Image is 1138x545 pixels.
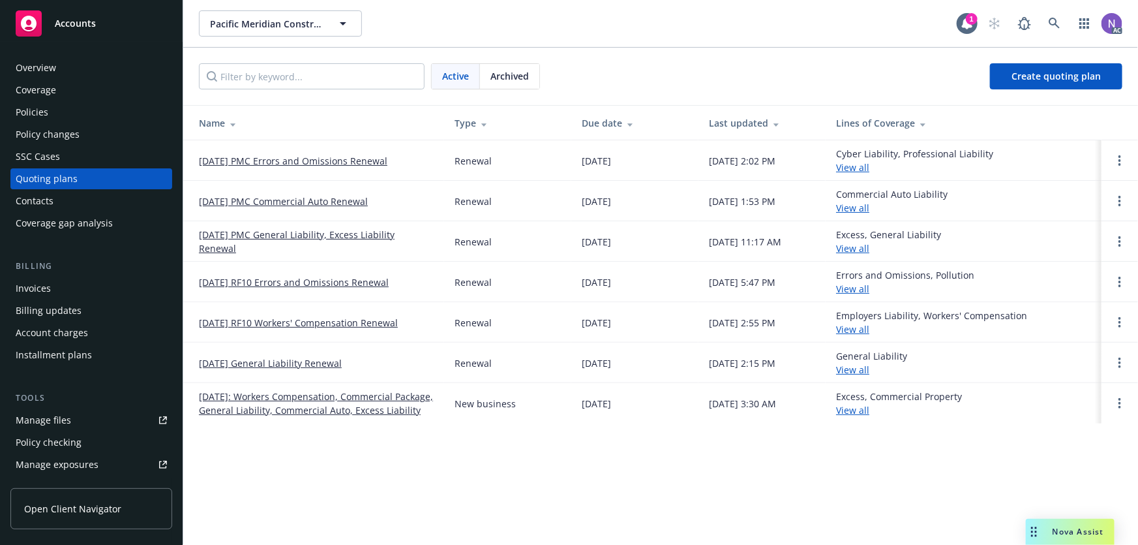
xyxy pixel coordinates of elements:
[24,502,121,516] span: Open Client Navigator
[10,191,172,211] a: Contacts
[709,195,775,208] div: [DATE] 1:53 PM
[10,322,172,343] a: Account charges
[10,454,172,475] a: Manage exposures
[16,146,60,167] div: SSC Cases
[836,364,869,376] a: View all
[10,80,172,101] a: Coverage
[10,102,172,123] a: Policies
[836,283,869,295] a: View all
[10,410,172,431] a: Manage files
[199,356,342,370] a: [DATE] General Liability Renewal
[836,309,1027,336] div: Employers Liability, Workers' Compensation
[455,235,492,249] div: Renewal
[16,57,56,78] div: Overview
[1071,10,1098,37] a: Switch app
[10,124,172,145] a: Policy changes
[1101,13,1122,34] img: photo
[966,13,978,25] div: 1
[1112,193,1128,209] a: Open options
[455,316,492,330] div: Renewal
[836,161,869,174] a: View all
[582,195,611,208] div: [DATE]
[836,323,869,335] a: View all
[10,213,172,234] a: Coverage gap analysis
[1026,519,1115,545] button: Nova Assist
[582,356,611,370] div: [DATE]
[1112,396,1128,411] a: Open options
[1053,526,1104,537] span: Nova Assist
[16,432,82,453] div: Policy checking
[455,116,561,130] div: Type
[1011,70,1101,82] span: Create quoting plan
[199,116,434,130] div: Name
[10,432,172,453] a: Policy checking
[582,316,611,330] div: [DATE]
[1112,234,1128,249] a: Open options
[836,404,869,416] a: View all
[16,102,48,123] div: Policies
[10,476,172,497] a: Manage certificates
[709,235,781,249] div: [DATE] 11:17 AM
[16,476,101,497] div: Manage certificates
[836,268,974,296] div: Errors and Omissions, Pollution
[582,397,611,411] div: [DATE]
[455,154,492,168] div: Renewal
[1026,519,1042,545] div: Drag to move
[16,322,88,343] div: Account charges
[836,116,1091,130] div: Lines of Coverage
[16,191,53,211] div: Contacts
[455,195,492,208] div: Renewal
[16,168,78,189] div: Quoting plans
[836,202,869,214] a: View all
[10,392,172,405] div: Tools
[210,17,323,31] span: Pacific Meridian Construction, Inc. & RF10 Inspections, Inc.
[1112,153,1128,168] a: Open options
[1011,10,1038,37] a: Report a Bug
[981,10,1008,37] a: Start snowing
[16,213,113,234] div: Coverage gap analysis
[836,228,941,255] div: Excess, General Liability
[55,18,96,29] span: Accounts
[16,410,71,431] div: Manage files
[582,116,688,130] div: Due date
[1041,10,1068,37] a: Search
[10,278,172,299] a: Invoices
[582,235,611,249] div: [DATE]
[1112,274,1128,290] a: Open options
[1112,315,1128,330] a: Open options
[836,390,962,417] div: Excess, Commercial Property
[10,5,172,42] a: Accounts
[990,63,1122,89] a: Create quoting plan
[199,228,434,255] a: [DATE] PMC General Liability, Excess Liability Renewal
[709,154,775,168] div: [DATE] 2:02 PM
[582,275,611,289] div: [DATE]
[10,260,172,273] div: Billing
[199,63,425,89] input: Filter by keyword...
[10,345,172,366] a: Installment plans
[199,154,387,168] a: [DATE] PMC Errors and Omissions Renewal
[199,10,362,37] button: Pacific Meridian Construction, Inc. & RF10 Inspections, Inc.
[709,316,775,330] div: [DATE] 2:55 PM
[16,278,51,299] div: Invoices
[836,242,869,255] a: View all
[709,116,815,130] div: Last updated
[709,356,775,370] div: [DATE] 2:15 PM
[10,300,172,321] a: Billing updates
[442,69,469,83] span: Active
[1112,355,1128,371] a: Open options
[836,349,907,377] div: General Liability
[582,154,611,168] div: [DATE]
[836,147,993,174] div: Cyber Liability, Professional Liability
[709,397,776,411] div: [DATE] 3:30 AM
[199,195,368,208] a: [DATE] PMC Commercial Auto Renewal
[10,57,172,78] a: Overview
[199,316,398,330] a: [DATE] RF10 Workers' Compensation Renewal
[16,345,92,366] div: Installment plans
[16,300,82,321] div: Billing updates
[455,397,516,411] div: New business
[490,69,529,83] span: Archived
[455,356,492,370] div: Renewal
[10,146,172,167] a: SSC Cases
[16,124,80,145] div: Policy changes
